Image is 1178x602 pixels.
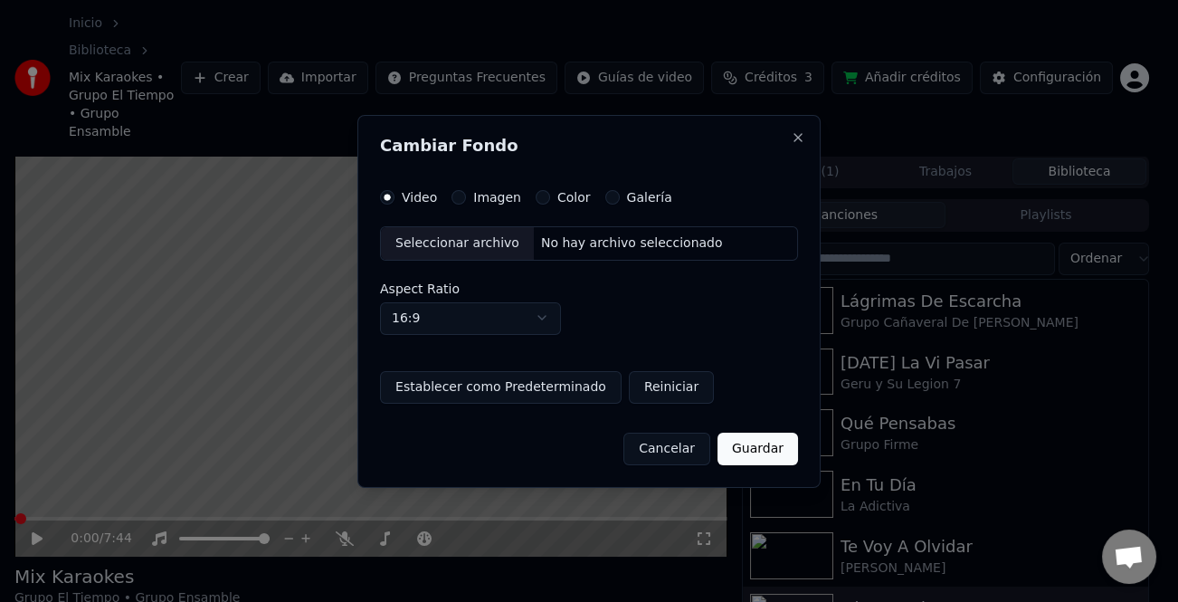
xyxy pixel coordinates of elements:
label: Video [402,191,437,204]
div: No hay archivo seleccionado [534,234,730,253]
button: Reiniciar [629,370,714,403]
label: Color [557,191,591,204]
label: Aspect Ratio [380,282,798,294]
div: Seleccionar archivo [381,227,534,260]
label: Galería [627,191,672,204]
label: Imagen [473,191,521,204]
h2: Cambiar Fondo [380,138,798,154]
button: Cancelar [623,432,710,464]
button: Establecer como Predeterminado [380,370,622,403]
button: Guardar [717,432,798,464]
